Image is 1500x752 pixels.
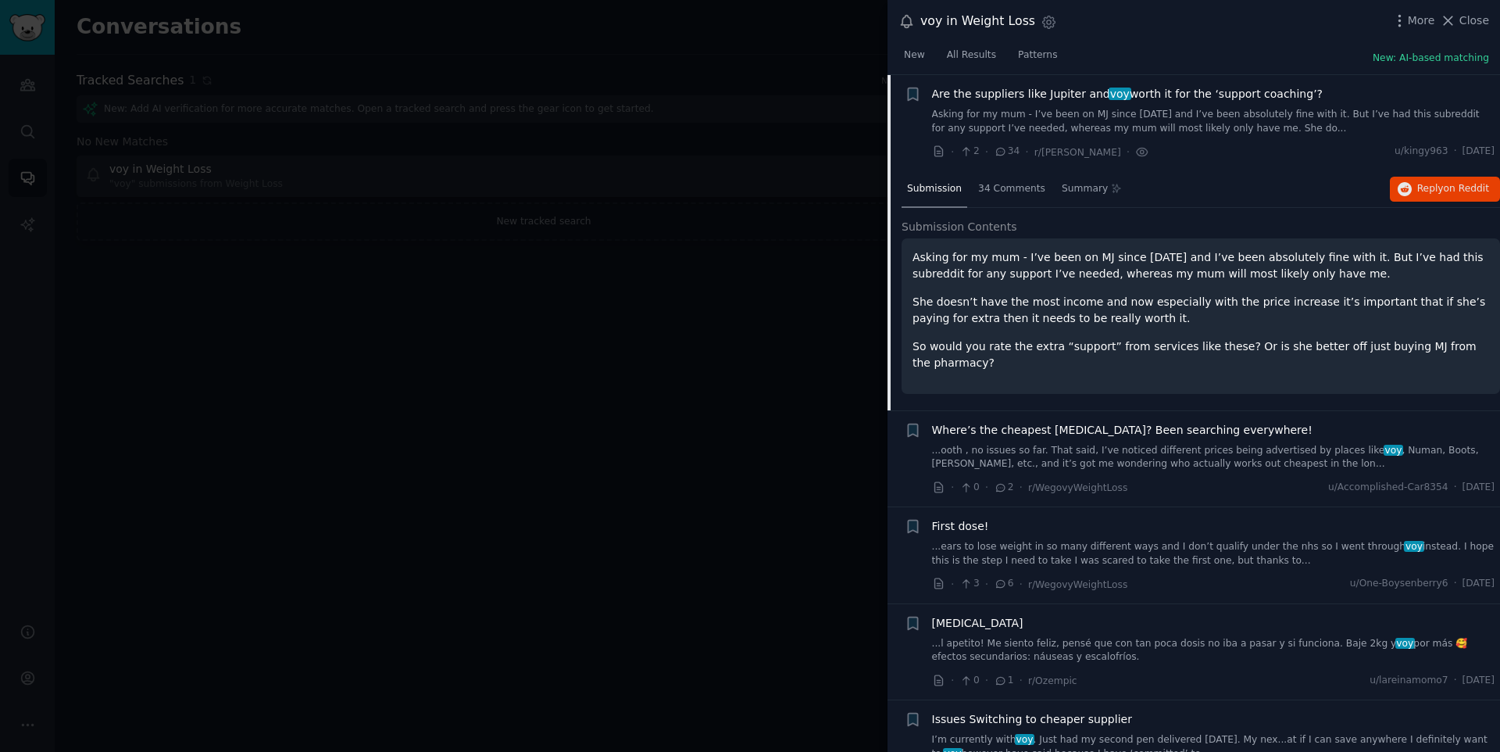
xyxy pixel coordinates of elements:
span: · [1020,576,1023,593]
span: voy [1015,734,1035,745]
a: [MEDICAL_DATA] [932,615,1023,632]
span: u/One-Boysenberry6 [1350,577,1448,591]
a: ...ears to lose weight in so many different ways and I don’t qualify under the nhs so I went thro... [932,540,1495,568]
span: [DATE] [1462,481,1495,495]
span: · [1454,674,1457,688]
a: Where’s the cheapest [MEDICAL_DATA]? Been searching everywhere! [932,422,1312,439]
span: 2 [959,145,979,159]
a: All Results [941,43,1002,75]
span: · [985,144,988,160]
span: · [951,479,954,496]
span: r/WegovyWeightLoss [1028,482,1127,493]
p: She doesn’t have the most income and now especially with the price increase it’s important that i... [912,294,1489,327]
span: · [1454,577,1457,591]
span: u/lareinamomo7 [1370,674,1448,688]
span: 2 [994,481,1013,495]
span: Submission Contents [902,219,1017,235]
a: Are the suppliers like Jupiter andvoyworth it for the ‘support coaching’? [932,86,1323,102]
a: Patterns [1012,43,1062,75]
span: · [1020,672,1023,689]
span: · [1025,144,1028,160]
p: Asking for my mum - I’ve been on MJ since [DATE] and I’ve been absolutely fine with it. But I’ve ... [912,249,1489,282]
button: More [1391,13,1435,29]
span: u/Accomplished-Car8354 [1328,481,1448,495]
span: Close [1459,13,1489,29]
span: · [1454,145,1457,159]
span: More [1408,13,1435,29]
a: Issues Switching to cheaper supplier [932,711,1132,728]
a: First dose! [932,518,989,535]
span: Reply [1417,182,1489,196]
span: 0 [959,481,979,495]
span: · [951,576,954,593]
span: · [951,144,954,160]
span: r/WegovyWeightLoss [1028,579,1127,590]
span: voy [1404,541,1424,552]
a: Asking for my mum - I’ve been on MJ since [DATE] and I’ve been absolutely fine with it. But I’ve ... [932,108,1495,135]
span: New [904,48,925,63]
span: · [985,479,988,496]
span: · [951,672,954,689]
span: · [1020,479,1023,496]
span: [DATE] [1462,674,1495,688]
span: voy [1109,88,1131,100]
span: Patterns [1018,48,1057,63]
span: · [985,672,988,689]
span: 1 [994,674,1013,688]
button: Replyon Reddit [1390,177,1500,202]
span: 0 [959,674,979,688]
div: voy in Weight Loss [920,12,1035,31]
button: Close [1440,13,1489,29]
a: ...l apetito! Me siento feliz, pensé que con tan poca dosis no iba a pasar y si funciona. Baje 2k... [932,637,1495,664]
span: voy [1395,638,1416,649]
span: r/[PERSON_NAME] [1034,147,1121,158]
span: 34 Comments [978,182,1045,196]
span: 6 [994,577,1013,591]
span: Summary [1062,182,1108,196]
span: r/Ozempic [1028,675,1077,686]
a: ...ooth , no issues so far. That said, I’ve noticed different prices being advertised by places l... [932,444,1495,471]
span: All Results [947,48,996,63]
a: New [898,43,930,75]
span: · [985,576,988,593]
span: 3 [959,577,979,591]
span: voy [1384,445,1404,456]
span: · [1454,481,1457,495]
span: Submission [907,182,962,196]
span: [DATE] [1462,577,1495,591]
span: Are the suppliers like Jupiter and worth it for the ‘support coaching’? [932,86,1323,102]
span: u/kingy963 [1395,145,1448,159]
span: [DATE] [1462,145,1495,159]
span: on Reddit [1444,183,1489,194]
button: New: AI-based matching [1373,52,1489,66]
p: So would you rate the extra “support” from services like these? Or is she better off just buying ... [912,338,1489,371]
span: 34 [994,145,1020,159]
span: · [1127,144,1130,160]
